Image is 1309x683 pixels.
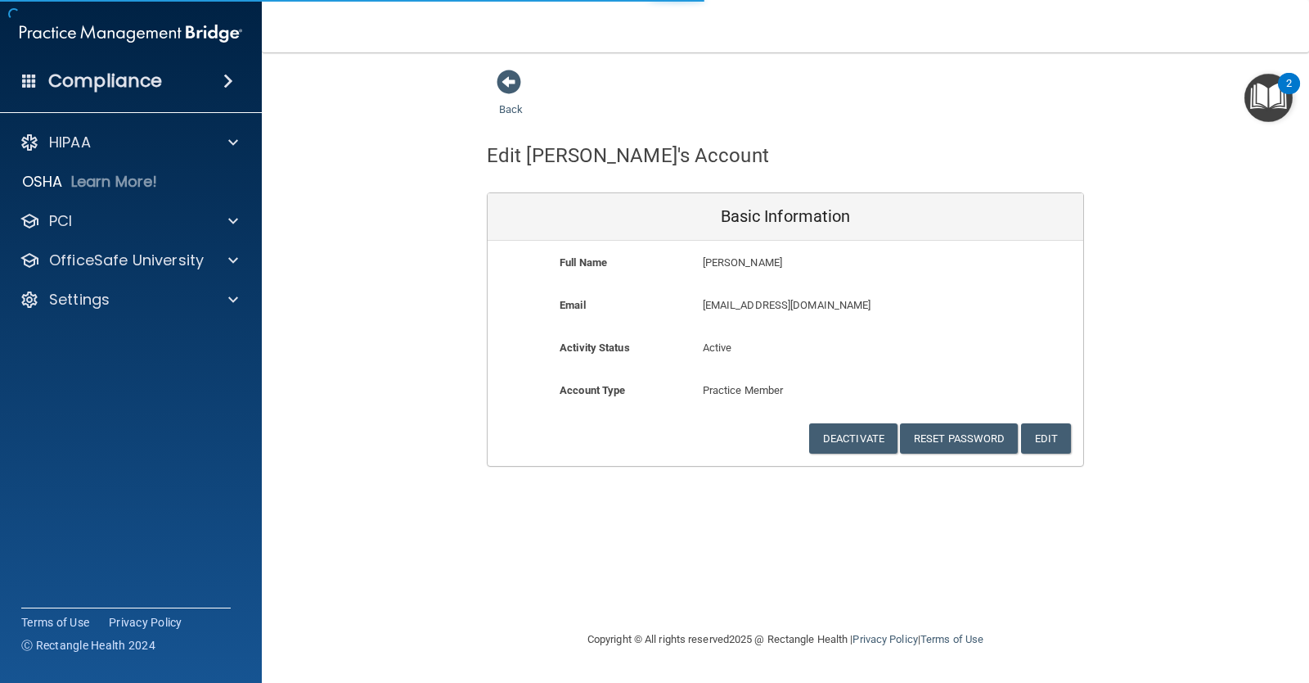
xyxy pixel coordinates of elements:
[809,423,897,454] button: Deactivate
[487,613,1084,666] div: Copyright © All rights reserved 2025 @ Rectangle Health | |
[560,341,630,354] b: Activity Status
[1026,567,1289,632] iframe: Drift Widget Chat Controller
[900,423,1018,454] button: Reset Password
[49,133,91,152] p: HIPAA
[1244,74,1293,122] button: Open Resource Center, 2 new notifications
[703,338,869,358] p: Active
[20,133,238,152] a: HIPAA
[20,251,238,270] a: OfficeSafe University
[48,70,162,93] h4: Compliance
[1021,423,1071,454] button: Edit
[20,211,238,231] a: PCI
[109,614,182,631] a: Privacy Policy
[20,290,238,310] a: Settings
[703,296,964,315] p: [EMAIL_ADDRESS][DOMAIN_NAME]
[560,256,607,269] b: Full Name
[20,17,242,50] img: PMB logo
[21,614,89,631] a: Terms of Use
[21,637,155,654] span: Ⓒ Rectangle Health 2024
[1286,84,1292,105] div: 2
[703,381,869,400] p: Practice Member
[920,633,983,645] a: Terms of Use
[852,633,917,645] a: Privacy Policy
[49,251,204,270] p: OfficeSafe University
[71,172,158,192] p: Learn More!
[499,84,523,115] a: Back
[49,211,72,231] p: PCI
[487,145,769,166] h4: Edit [PERSON_NAME]'s Account
[560,384,625,396] b: Account Type
[703,253,964,273] p: [PERSON_NAME]
[49,290,110,310] p: Settings
[560,299,586,311] b: Email
[22,172,63,192] p: OSHA
[488,193,1083,241] div: Basic Information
